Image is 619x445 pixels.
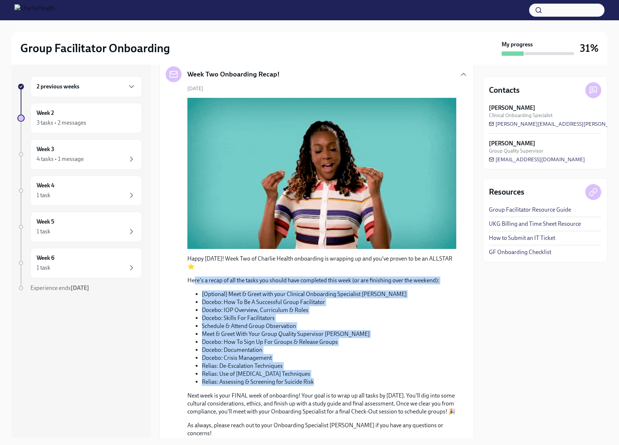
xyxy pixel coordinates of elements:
h6: Week 4 [37,182,54,190]
h4: Contacts [489,85,520,96]
a: Week 51 task [17,212,142,242]
p: Next week is your FINAL week of onboarding! Your goal is to wrap up all tasks by [DATE]. You'll d... [187,392,456,416]
h6: 2 previous weeks [37,83,79,91]
strong: [PERSON_NAME] [489,104,535,112]
h6: Week 6 [37,254,54,262]
li: Docebo: Crisis Management [202,354,456,362]
span: [DATE] [187,85,203,92]
a: Week 23 tasks • 2 messages [17,103,142,133]
a: Group Facilitator Resource Guide [489,206,571,214]
strong: My progress [502,41,533,49]
img: CharlieHealth [14,4,55,16]
li: Docebo: How To Be A Successful Group Facilitator [202,298,456,306]
h6: Week 2 [37,109,54,117]
h6: Week 5 [37,218,54,226]
h2: Group Facilitator Onboarding [20,41,170,55]
button: Zoom image [187,98,456,249]
span: Experience ends [30,284,89,291]
div: 3 tasks • 2 messages [37,119,86,127]
p: As always, please reach out to your Onboarding Specialist [PERSON_NAME] if you have any questions... [187,421,456,437]
a: [EMAIL_ADDRESS][DOMAIN_NAME] [489,156,585,163]
div: 1 task [37,191,50,199]
li: Relias: Use of [MEDICAL_DATA] Techniques [202,370,456,378]
div: 2 previous weeks [30,76,142,97]
li: Relias: Assessing & Screening for Suicide Risk [202,378,456,386]
div: 1 task [37,264,50,272]
a: Week 61 task [17,248,142,278]
h6: Week 3 [37,145,54,153]
li: Docebo: Skills For Facilitators [202,314,456,322]
div: 1 task [37,228,50,236]
li: Docebo: How To Sign Up For Groups & Release Groups [202,338,456,346]
h5: Week Two Onboarding Recap! [187,70,280,79]
h4: Resources [489,187,524,197]
a: GF Onboarding Checklist [489,248,551,256]
strong: [DATE] [71,284,89,291]
li: Docebo: Documentation [202,346,456,354]
p: Here's a recap of all the tasks you should have completed this week (or are finishing over the we... [187,276,456,284]
strong: [PERSON_NAME] [489,140,535,147]
li: Relias: De-Escalation Techniques [202,362,456,370]
li: Schedule & Attend Group Observation [202,322,456,330]
a: Week 34 tasks • 1 message [17,139,142,170]
span: Clinical Onboarding Specialist [489,112,553,119]
span: Group Quality Supervisor [489,147,543,154]
a: How to Submit an IT Ticket [489,234,555,242]
p: Happy [DATE]! Week Two of Charlie Health onboarding is wrapping up and you've proven to be an ALL... [187,255,456,271]
a: Week 41 task [17,175,142,206]
h3: 31% [580,42,599,55]
li: [Optional] Meet & Greet with your Clinical Onboarding Specialist [PERSON_NAME] [202,290,456,298]
div: 4 tasks • 1 message [37,155,84,163]
a: UKG Billing and Time Sheet Resource [489,220,581,228]
li: Docebo: IOP Overview, Curriculum & Roles [202,306,456,314]
li: Meet & Greet With Your Group Quality Supervisor [PERSON_NAME] [202,330,456,338]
